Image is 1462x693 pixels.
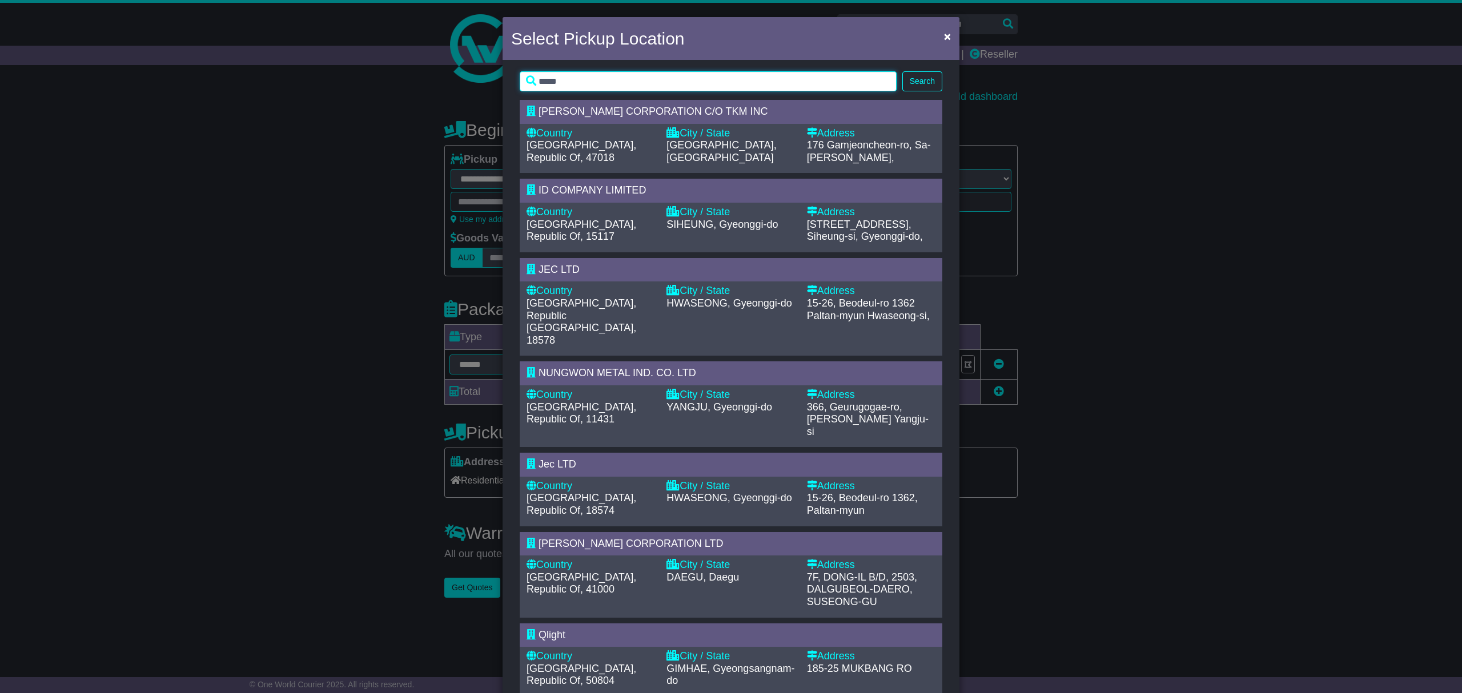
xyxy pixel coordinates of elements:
span: Hwaseong-si, [867,310,930,321]
div: Country [527,285,655,297]
button: Close [938,25,957,48]
div: City / State [666,206,795,219]
span: [GEOGRAPHIC_DATA], Republic Of, 50804 [527,663,636,687]
span: SIHEUNG, Gyeonggi-do [666,219,778,230]
span: DALGUBEOL-DAERO, SUSEONG-GU [807,583,913,607]
span: [GEOGRAPHIC_DATA], Republic [GEOGRAPHIC_DATA], 18578 [527,297,636,346]
div: Country [527,127,655,140]
span: 185-25 MUKBANG RO [807,663,912,674]
span: [GEOGRAPHIC_DATA], Republic Of, 47018 [527,139,636,163]
span: YANGJU, Gyeonggi-do [666,401,772,413]
div: City / State [666,285,795,297]
div: Country [527,480,655,493]
div: City / State [666,127,795,140]
span: 176 Gamjeoncheon-ro, [807,139,912,151]
div: Country [527,206,655,219]
span: [GEOGRAPHIC_DATA], Republic Of, 18574 [527,492,636,516]
span: 7F, DONG-IL B/D, 2503, [807,571,917,583]
div: City / State [666,559,795,571]
span: ID COMPANY LIMITED [539,184,646,196]
span: Sa-[PERSON_NAME], [807,139,931,163]
div: Country [527,389,655,401]
span: Siheung-si, Gyeonggi-do, [807,231,923,242]
div: City / State [666,650,795,663]
span: NUNGWON METAL IND. CO. LTD [539,367,696,378]
div: Country [527,650,655,663]
span: [PERSON_NAME] CORPORATION LTD [539,538,723,549]
div: Country [527,559,655,571]
span: 15-26, Beodeul-ro 1362, Paltan-myun [807,492,918,516]
span: GIMHAE, Gyeongsangnam-do [666,663,794,687]
div: Address [807,285,935,297]
span: [PERSON_NAME] CORPORATION C/O TKM INC [539,106,768,117]
span: 15-26, Beodeul-ro 1362 Paltan-myun [807,297,915,321]
div: Address [807,480,935,493]
div: Address [807,127,935,140]
span: Yangju-si [807,413,929,437]
span: Qlight [539,629,565,640]
div: Address [807,389,935,401]
span: × [944,30,951,43]
h4: Select Pickup Location [511,26,685,51]
span: HWASEONG, Gyeonggi-do [666,492,792,503]
span: [GEOGRAPHIC_DATA], Republic Of, 15117 [527,219,636,243]
div: City / State [666,480,795,493]
div: Address [807,206,935,219]
span: JEC LTD [539,264,580,275]
span: DAEGU, Daegu [666,571,739,583]
span: [GEOGRAPHIC_DATA], Republic Of, 11431 [527,401,636,425]
span: [STREET_ADDRESS], [807,219,911,230]
div: Address [807,559,935,571]
span: [GEOGRAPHIC_DATA], [GEOGRAPHIC_DATA] [666,139,776,163]
span: HWASEONG, Gyeonggi-do [666,297,792,309]
div: Address [807,650,935,663]
span: Jec LTD [539,458,576,470]
div: City / State [666,389,795,401]
button: Search [902,71,942,91]
span: 366, Geurugogae-ro, [PERSON_NAME] [807,401,902,425]
span: [GEOGRAPHIC_DATA], Republic Of, 41000 [527,571,636,595]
